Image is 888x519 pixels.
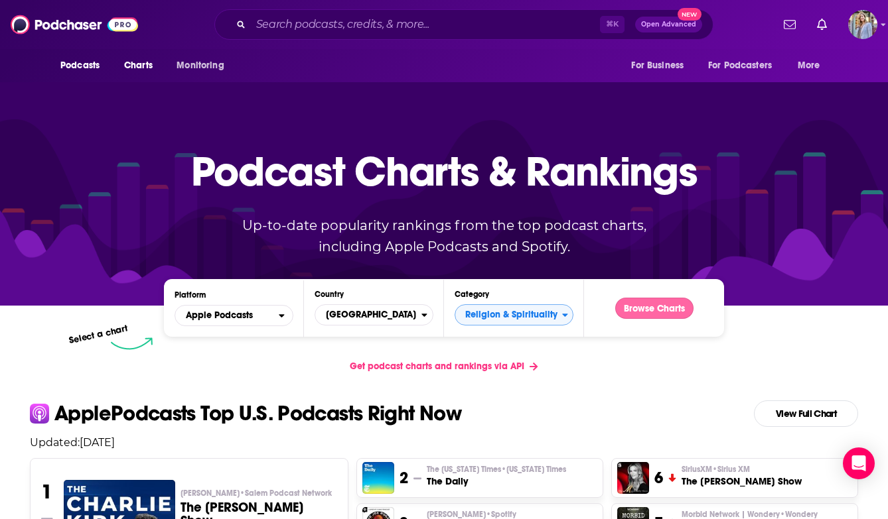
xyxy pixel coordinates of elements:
[362,462,394,494] img: The Daily
[708,56,772,75] span: For Podcasters
[427,475,566,488] h3: The Daily
[617,462,649,494] img: The Megyn Kelly Show
[167,53,241,78] button: open menu
[350,361,524,372] span: Get podcast charts and rankings via API
[427,464,566,475] span: The [US_STATE] Times
[400,468,408,488] h3: 2
[339,350,548,382] a: Get podcast charts and rankings via API
[175,305,293,326] h2: Platforms
[30,404,49,423] img: apple Icon
[682,475,802,488] h3: The [PERSON_NAME] Show
[682,464,802,475] p: SiriusXM • Sirius XM
[622,53,700,78] button: open menu
[486,510,516,519] span: • Spotify
[115,53,161,78] a: Charts
[60,56,100,75] span: Podcasts
[11,12,138,37] img: Podchaser - Follow, Share and Rate Podcasts
[843,447,875,479] div: Open Intercom Messenger
[216,215,672,257] p: Up-to-date popularity rankings from the top podcast charts, including Apple Podcasts and Spotify.
[181,488,338,498] p: Charlie Kirk • Salem Podcast Network
[214,9,713,40] div: Search podcasts, credits, & more...
[848,10,877,39] span: Logged in as JFMuntsinger
[654,468,663,488] h3: 6
[812,13,832,36] a: Show notifications dropdown
[191,128,698,214] p: Podcast Charts & Rankings
[848,10,877,39] img: User Profile
[111,337,153,350] img: select arrow
[315,304,421,326] span: [GEOGRAPHIC_DATA]
[124,56,153,75] span: Charts
[631,56,684,75] span: For Business
[848,10,877,39] button: Show profile menu
[251,14,600,35] input: Search podcasts, credits, & more...
[501,465,566,474] span: • [US_STATE] Times
[240,489,332,498] span: • Salem Podcast Network
[615,298,694,319] button: Browse Charts
[68,323,129,346] p: Select a chart
[778,13,801,36] a: Show notifications dropdown
[41,480,52,504] h3: 1
[682,464,802,488] a: SiriusXM•Sirius XMThe [PERSON_NAME] Show
[186,311,253,320] span: Apple Podcasts
[798,56,820,75] span: More
[678,8,702,21] span: New
[455,304,562,326] span: Religion & Spirituality
[682,464,750,475] span: SiriusXM
[780,510,818,519] span: • Wondery
[315,304,433,325] button: Countries
[635,17,702,32] button: Open AdvancedNew
[641,21,696,28] span: Open Advanced
[455,304,573,325] button: Categories
[181,488,332,498] span: [PERSON_NAME]
[19,436,869,449] p: Updated: [DATE]
[427,464,566,488] a: The [US_STATE] Times•[US_STATE] TimesThe Daily
[175,305,293,326] button: open menu
[427,464,566,475] p: The New York Times • New York Times
[788,53,837,78] button: open menu
[700,53,791,78] button: open menu
[177,56,224,75] span: Monitoring
[600,16,625,33] span: ⌘ K
[54,403,461,424] p: Apple Podcasts Top U.S. Podcasts Right Now
[754,400,858,427] a: View Full Chart
[712,465,750,474] span: • Sirius XM
[51,53,117,78] button: open menu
